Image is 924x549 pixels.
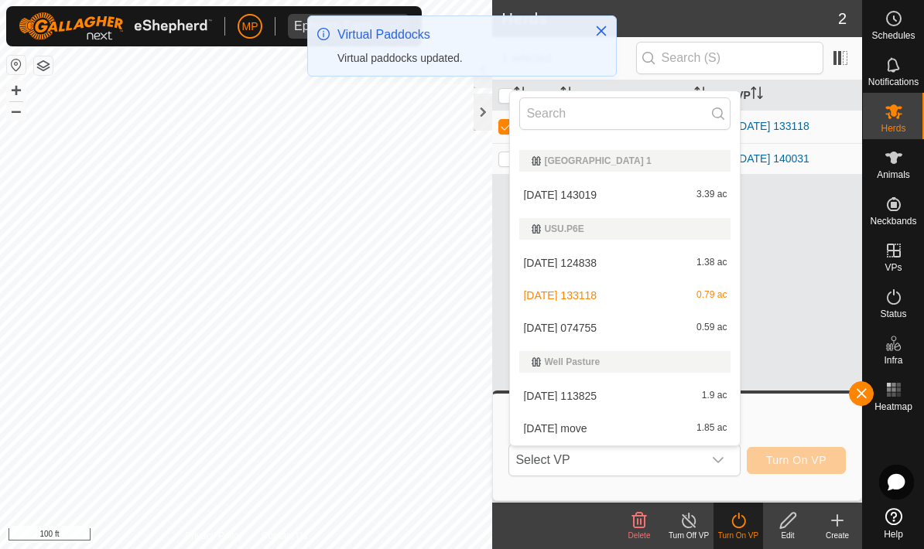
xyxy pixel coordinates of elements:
[696,290,727,301] span: 0.79 ac
[696,423,727,434] span: 1.85 ac
[34,56,53,75] button: Map Layers
[294,20,372,32] div: Ephiram Farm
[510,280,740,311] li: 2025-08-08 133118
[532,156,718,165] div: [GEOGRAPHIC_DATA] 1
[510,312,740,343] li: 2025-08-11 074755
[696,257,727,268] span: 1.38 ac
[628,531,651,540] span: Delete
[509,445,702,476] span: Select VP
[523,290,597,301] span: [DATE] 133118
[510,179,740,210] li: 2025-08-08 143019
[19,12,212,40] img: Gallagher Logo
[664,530,714,541] div: Turn Off VP
[751,89,763,101] p-sorticon: Activate to sort
[519,97,731,130] input: Search
[884,530,903,539] span: Help
[510,380,740,411] li: 2025-07-21 113825
[838,7,847,30] span: 2
[262,529,307,543] a: Contact Us
[337,26,579,44] div: Virtual Paddocks
[736,120,809,132] a: [DATE] 133118
[880,309,906,319] span: Status
[884,356,902,365] span: Infra
[242,19,258,35] span: MP
[868,77,919,87] span: Notifications
[703,445,734,476] div: dropdown trigger
[885,263,902,272] span: VPs
[510,413,740,444] li: 2025-07-23 move
[532,224,718,234] div: USU.P6E
[730,80,862,111] th: VP
[874,402,912,411] span: Heatmap
[662,80,730,111] th: Head
[813,530,862,541] div: Create
[763,530,813,541] div: Edit
[636,42,823,74] input: Search (S)
[523,322,597,333] span: [DATE] 074755
[870,217,916,226] span: Neckbands
[523,390,597,401] span: [DATE] 113825
[694,89,707,101] p-sorticon: Activate to sort
[863,502,924,545] a: Help
[881,124,905,133] span: Herds
[7,81,26,100] button: +
[702,390,727,401] span: 1.9 ac
[532,357,718,367] div: Well Pasture
[501,9,837,28] h2: Herds
[877,170,910,179] span: Animals
[766,454,826,466] span: Turn On VP
[523,257,597,268] span: [DATE] 124838
[288,14,378,39] span: Ephiram Farm
[871,31,915,40] span: Schedules
[7,101,26,120] button: –
[696,322,727,333] span: 0.59 ac
[7,56,26,74] button: Reset Map
[510,247,740,278] li: 2025-08-08 124838
[337,50,579,66] div: Virtual paddocks updated.
[714,530,763,541] div: Turn On VP
[736,152,809,165] a: [DATE] 140031
[378,14,409,39] div: dropdown trigger
[523,423,587,434] span: [DATE] move
[523,189,597,200] span: [DATE] 143019
[590,20,612,42] button: Close
[185,529,243,543] a: Privacy Policy
[747,447,846,474] button: Turn On VP
[696,189,727,200] span: 3.39 ac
